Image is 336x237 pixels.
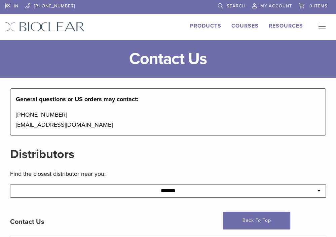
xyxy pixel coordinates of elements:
[16,110,320,130] p: [PHONE_NUMBER] [EMAIL_ADDRESS][DOMAIN_NAME]
[309,3,328,9] span: 0 items
[223,212,290,229] a: Back To Top
[10,214,326,230] h3: Contact Us
[269,23,303,29] a: Resources
[260,3,292,9] span: My Account
[5,22,85,32] img: Bioclear
[10,146,326,162] h2: Distributors
[231,23,259,29] a: Courses
[313,22,331,32] nav: Primary Navigation
[16,95,139,103] strong: General questions or US orders may contact:
[10,169,326,179] p: Find the closest distributor near you:
[227,3,246,9] span: Search
[190,23,221,29] a: Products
